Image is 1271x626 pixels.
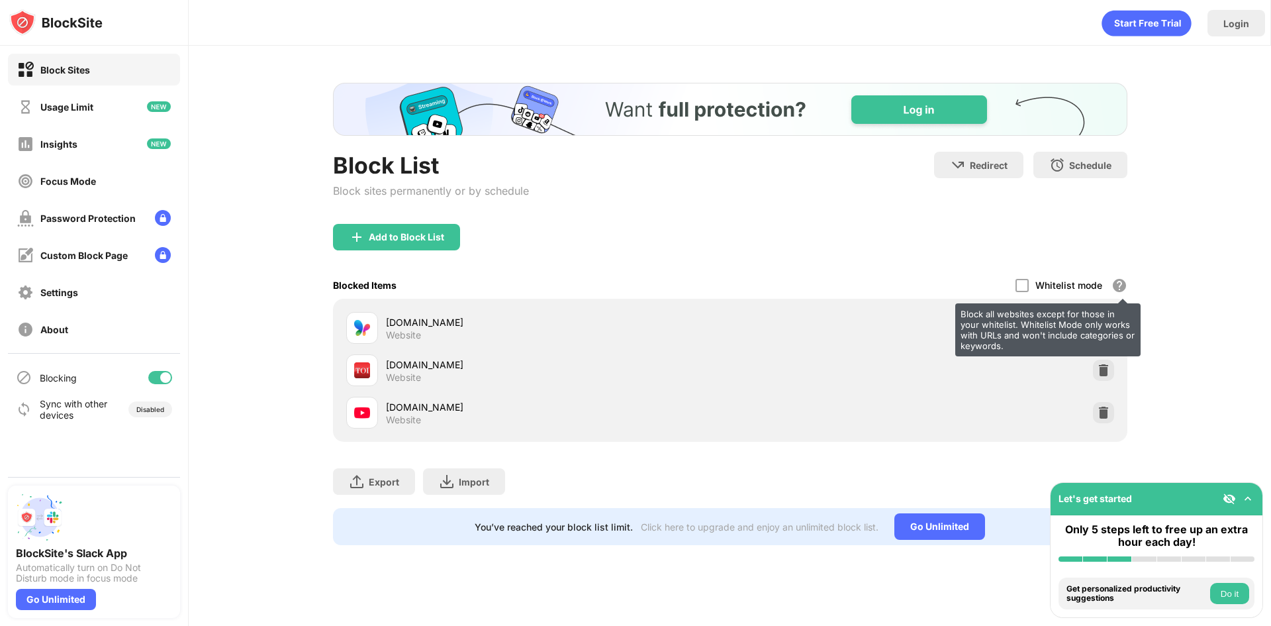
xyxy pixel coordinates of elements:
img: time-usage-off.svg [17,99,34,115]
div: About [40,324,68,335]
div: Schedule [1069,160,1111,171]
div: Add to Block List [369,232,444,242]
img: password-protection-off.svg [17,210,34,227]
img: favicons [354,405,370,421]
div: Go Unlimited [16,589,96,610]
div: BlockSite's Slack App [16,547,172,560]
img: push-slack.svg [16,494,64,541]
img: insights-off.svg [17,136,34,152]
div: Sync with other devices [40,398,108,421]
img: customize-block-page-off.svg [17,247,34,264]
div: Insights [40,138,77,150]
div: Let's get started [1059,493,1132,504]
img: favicons [354,362,370,378]
div: Click here to upgrade and enjoy an unlimited block list. [641,521,878,533]
img: sync-icon.svg [16,401,32,417]
div: animation [1102,10,1192,36]
div: Disabled [136,405,164,413]
div: Blocking [40,372,77,384]
div: Login [1223,18,1249,29]
div: Block List [333,152,529,179]
div: Only 5 steps left to free up an extra hour each day! [1059,523,1254,548]
div: Get personalized productivity suggestions [1066,584,1207,603]
img: new-icon.svg [147,101,171,112]
div: Whitelist mode [1035,280,1102,291]
div: Automatically turn on Do Not Disturb mode in focus mode [16,562,172,584]
img: new-icon.svg [147,138,171,149]
div: Custom Block Page [40,250,128,261]
div: [DOMAIN_NAME] [386,358,730,372]
img: block-on.svg [17,62,34,78]
img: focus-off.svg [17,173,34,189]
div: Focus Mode [40,176,96,187]
div: Redirect [970,160,1008,171]
img: favicons [354,320,370,336]
img: lock-menu.svg [155,210,171,226]
div: Import [459,476,489,488]
div: Go Unlimited [894,513,985,540]
div: Settings [40,287,78,298]
div: [DOMAIN_NAME] [386,315,730,329]
div: Website [386,414,421,426]
div: Export [369,476,399,488]
img: blocking-icon.svg [16,370,32,386]
div: Block all websites except for those in your whitelist. Whitelist Mode only works with URLs and wo... [955,303,1141,356]
img: lock-menu.svg [155,247,171,263]
div: Website [386,372,421,384]
div: [DOMAIN_NAME] [386,400,730,414]
img: about-off.svg [17,321,34,338]
div: Password Protection [40,213,136,224]
div: You’ve reached your block list limit. [475,521,633,533]
div: Website [386,329,421,341]
iframe: Banner [333,83,1127,136]
div: Block Sites [40,64,90,76]
div: Block sites permanently or by schedule [333,184,529,197]
img: settings-off.svg [17,284,34,301]
img: logo-blocksite.svg [9,9,103,36]
div: Blocked Items [333,280,397,291]
button: Do it [1210,583,1249,604]
img: eye-not-visible.svg [1223,492,1236,505]
img: omni-setup-toggle.svg [1241,492,1254,505]
div: Usage Limit [40,101,93,113]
